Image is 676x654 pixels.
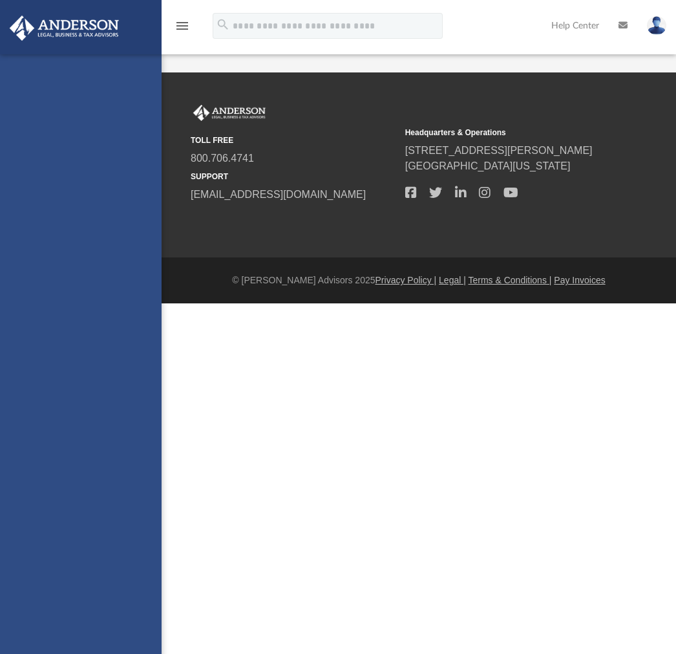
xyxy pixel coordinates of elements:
a: Legal | [439,275,466,285]
small: Headquarters & Operations [405,127,611,138]
img: User Pic [647,16,666,35]
i: search [216,17,230,32]
img: Anderson Advisors Platinum Portal [191,105,268,122]
a: [GEOGRAPHIC_DATA][US_STATE] [405,160,571,171]
img: Anderson Advisors Platinum Portal [6,16,123,41]
a: Privacy Policy | [375,275,437,285]
a: Pay Invoices [554,275,605,285]
a: 800.706.4741 [191,153,254,164]
small: TOLL FREE [191,135,396,146]
a: Terms & Conditions | [469,275,552,285]
i: menu [174,18,190,34]
a: [EMAIL_ADDRESS][DOMAIN_NAME] [191,189,366,200]
div: © [PERSON_NAME] Advisors 2025 [162,274,676,287]
small: SUPPORT [191,171,396,182]
a: menu [174,25,190,34]
a: [STREET_ADDRESS][PERSON_NAME] [405,145,593,156]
